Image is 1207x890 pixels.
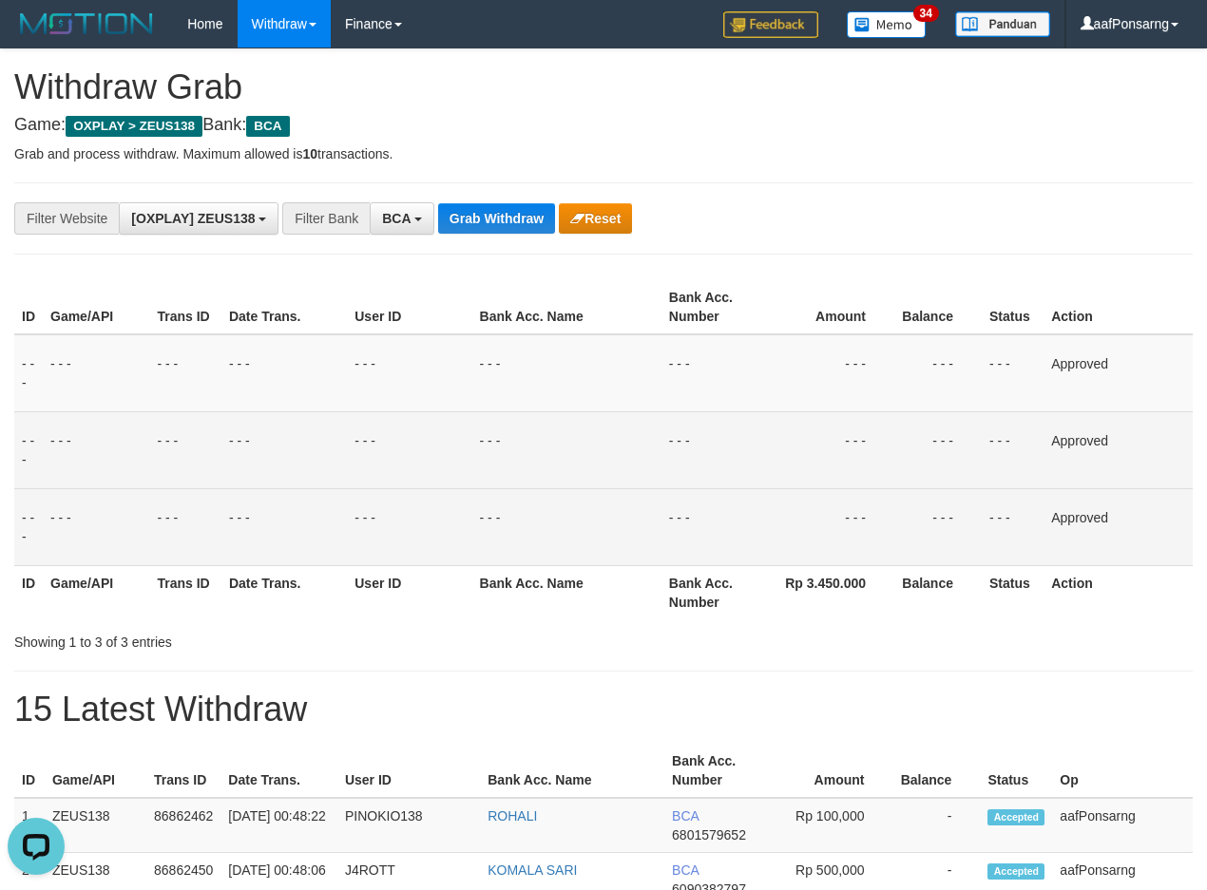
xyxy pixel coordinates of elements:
td: - - - [221,411,347,488]
span: 34 [913,5,939,22]
span: BCA [672,808,699,824]
td: Rp 100,000 [769,798,892,853]
td: - - - [661,488,767,565]
h4: Game: Bank: [14,116,1193,135]
span: OXPLAY > ZEUS138 [66,116,202,137]
div: Filter Bank [282,202,370,235]
td: [DATE] 00:48:22 [220,798,337,853]
button: Open LiveChat chat widget [8,8,65,65]
th: Balance [892,744,980,798]
td: - - - [149,411,220,488]
td: - - - [221,334,347,412]
th: ID [14,744,45,798]
td: - - - [14,411,43,488]
th: Trans ID [149,280,220,334]
td: 86862462 [146,798,220,853]
th: Bank Acc. Number [661,565,767,619]
th: User ID [347,565,471,619]
th: Trans ID [146,744,220,798]
th: Date Trans. [221,565,347,619]
td: - - - [661,334,767,412]
td: - - - [149,334,220,412]
h1: 15 Latest Withdraw [14,691,1193,729]
th: ID [14,565,43,619]
th: Action [1044,280,1193,334]
td: - - - [347,411,471,488]
th: Date Trans. [220,744,337,798]
td: - - - [347,488,471,565]
td: PINOKIO138 [337,798,480,853]
a: KOMALA SARI [488,862,577,878]
td: - [892,798,980,853]
th: ID [14,280,43,334]
img: panduan.png [955,11,1050,37]
td: - - - [767,334,894,412]
td: - - - [894,411,982,488]
td: - - - [43,488,149,565]
td: - - - [149,488,220,565]
th: Status [982,565,1044,619]
td: aafPonsarng [1052,798,1193,853]
th: Bank Acc. Name [472,280,661,334]
strong: 10 [302,146,317,161]
button: Grab Withdraw [438,203,555,234]
th: Status [980,744,1052,798]
button: Reset [559,203,632,234]
button: [OXPLAY] ZEUS138 [119,202,278,235]
td: - - - [221,488,347,565]
img: MOTION_logo.png [14,9,159,38]
td: Approved [1044,488,1193,565]
img: Button%20Memo.svg [847,11,927,38]
td: - - - [43,334,149,412]
span: Accepted [987,863,1044,880]
th: Date Trans. [221,280,347,334]
span: [OXPLAY] ZEUS138 [131,211,255,226]
th: User ID [347,280,471,334]
span: BCA [246,116,289,137]
th: Amount [769,744,892,798]
th: Status [982,280,1044,334]
th: User ID [337,744,480,798]
th: Rp 3.450.000 [767,565,894,619]
th: Bank Acc. Number [661,280,767,334]
td: Approved [1044,334,1193,412]
span: BCA [672,862,699,878]
td: - - - [982,488,1044,565]
td: ZEUS138 [45,798,146,853]
td: - - - [894,488,982,565]
p: Grab and process withdraw. Maximum allowed is transactions. [14,144,1193,163]
th: Bank Acc. Name [480,744,664,798]
button: BCA [370,202,434,235]
td: - - - [14,334,43,412]
td: - - - [14,488,43,565]
td: Approved [1044,411,1193,488]
span: BCA [382,211,411,226]
td: - - - [982,411,1044,488]
td: - - - [43,411,149,488]
div: Filter Website [14,202,119,235]
th: Op [1052,744,1193,798]
img: Feedback.jpg [723,11,818,38]
th: Action [1044,565,1193,619]
td: - - - [894,334,982,412]
th: Game/API [45,744,146,798]
td: 1 [14,798,45,853]
div: Showing 1 to 3 of 3 entries [14,625,489,652]
th: Trans ID [149,565,220,619]
th: Bank Acc. Name [472,565,661,619]
td: - - - [767,488,894,565]
span: Accepted [987,809,1044,825]
th: Amount [767,280,894,334]
td: - - - [661,411,767,488]
td: - - - [472,488,661,565]
h1: Withdraw Grab [14,68,1193,106]
td: - - - [767,411,894,488]
td: - - - [472,334,661,412]
td: - - - [982,334,1044,412]
th: Balance [894,565,982,619]
td: - - - [472,411,661,488]
td: - - - [347,334,471,412]
th: Game/API [43,280,149,334]
th: Balance [894,280,982,334]
th: Bank Acc. Number [664,744,769,798]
